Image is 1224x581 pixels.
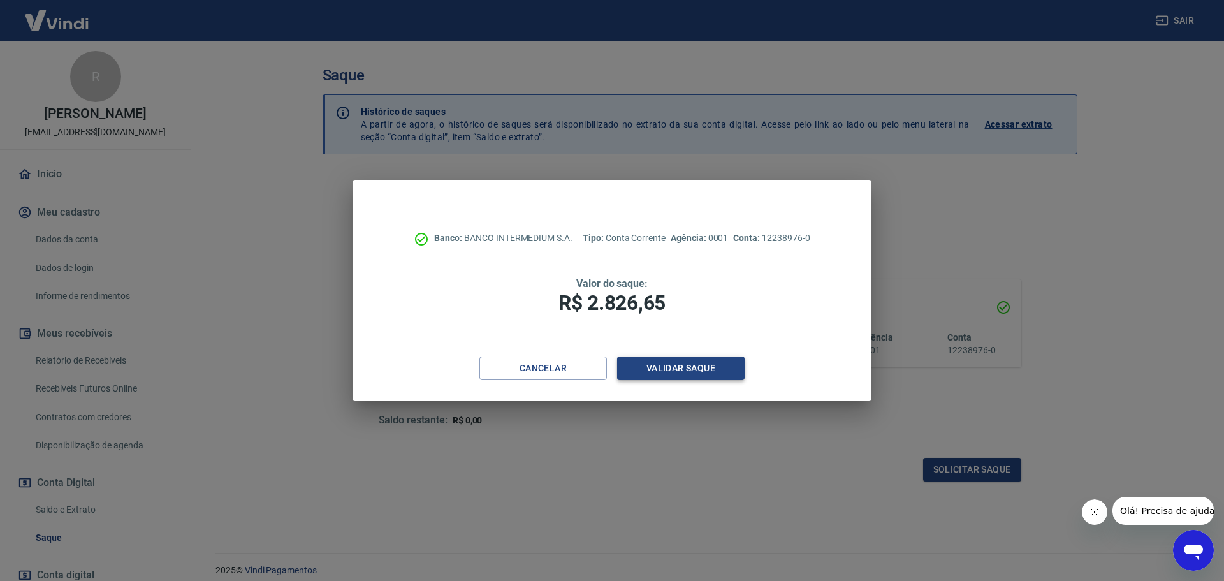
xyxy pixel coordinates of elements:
[671,233,708,243] span: Agência:
[583,233,606,243] span: Tipo:
[733,232,810,245] p: 12238976-0
[434,233,464,243] span: Banco:
[558,291,666,315] span: R$ 2.826,65
[434,232,572,245] p: BANCO INTERMEDIUM S.A.
[733,233,762,243] span: Conta:
[8,9,107,19] span: Olá! Precisa de ajuda?
[1112,497,1214,525] iframe: Mensagem da empresa
[617,357,745,380] button: Validar saque
[479,357,607,380] button: Cancelar
[1082,499,1107,525] iframe: Fechar mensagem
[583,232,666,245] p: Conta Corrente
[671,232,728,245] p: 0001
[576,277,648,290] span: Valor do saque:
[1173,530,1214,571] iframe: Botão para abrir a janela de mensagens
